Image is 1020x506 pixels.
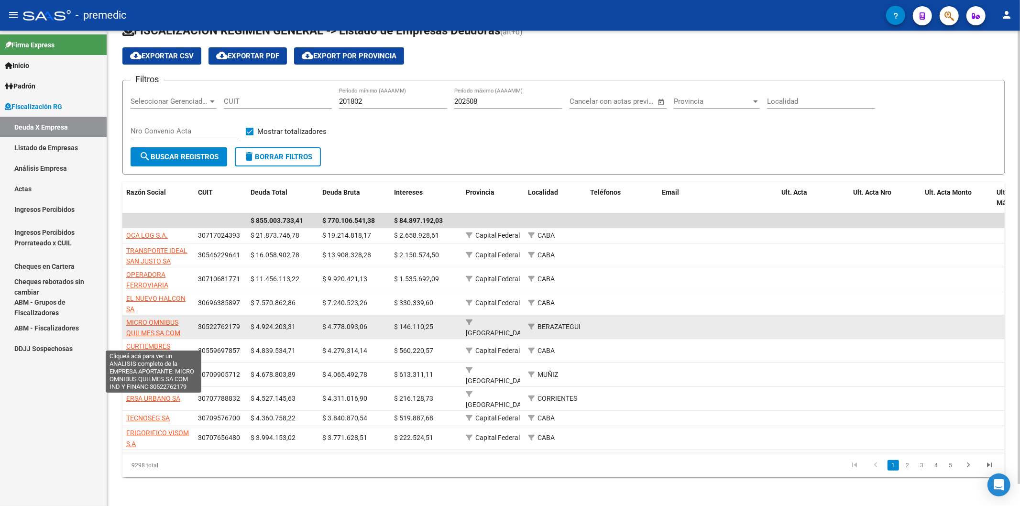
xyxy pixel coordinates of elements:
[475,275,520,283] span: Capital Federal
[322,299,367,307] span: $ 7.240.523,26
[537,414,555,422] span: CABA
[251,217,303,224] span: $ 855.003.733,41
[126,414,170,422] span: TECNOSEG SA
[394,395,433,402] span: $ 216.128,73
[921,182,993,214] datatable-header-cell: Ult. Acta Monto
[959,460,977,471] a: go to next page
[537,371,558,378] span: MUÑIZ
[466,329,530,337] span: [GEOGRAPHIC_DATA]
[294,47,404,65] button: Export por Provincia
[931,460,942,471] a: 4
[849,182,921,214] datatable-header-cell: Ult. Acta Nro
[925,188,972,196] span: Ult. Acta Monto
[781,188,807,196] span: Ult. Acta
[394,323,433,330] span: $ 146.110,25
[888,460,899,471] a: 1
[251,414,296,422] span: $ 4.360.758,22
[537,275,555,283] span: CABA
[130,52,194,60] span: Exportar CSV
[235,147,321,166] button: Borrar Filtros
[130,50,142,61] mat-icon: cloud_download
[394,251,439,259] span: $ 2.150.574,50
[943,457,958,473] li: page 5
[987,473,1010,496] div: Open Intercom Messenger
[131,147,227,166] button: Buscar Registros
[778,182,849,214] datatable-header-cell: Ult. Acta
[122,47,201,65] button: Exportar CSV
[475,231,520,239] span: Capital Federal
[394,299,433,307] span: $ 330.339,60
[475,299,520,307] span: Capital Federal
[466,188,494,196] span: Provincia
[390,182,462,214] datatable-header-cell: Intereses
[528,188,558,196] span: Localidad
[198,371,240,378] span: 30709905712
[126,366,188,407] span: JISA CONSTRUCTORA EMPRENDIMIENTOS INMOBILIARIOS SRL
[131,97,208,106] span: Seleccionar Gerenciador
[945,460,956,471] a: 5
[394,434,433,441] span: $ 222.524,51
[590,188,621,196] span: Teléfonos
[322,275,367,283] span: $ 9.920.421,13
[194,182,247,214] datatable-header-cell: CUIT
[302,52,396,60] span: Export por Provincia
[466,401,530,408] span: [GEOGRAPHIC_DATA]
[198,251,240,259] span: 30546229641
[322,347,367,354] span: $ 4.279.314,14
[126,231,168,239] span: OCA LOG S.A.
[198,299,240,307] span: 30696385897
[126,319,180,348] span: MICRO OMNIBUS QUILMES SA COM IND Y FINANC
[198,275,240,283] span: 30710681771
[322,434,367,441] span: $ 3.771.628,51
[198,231,240,239] span: 30717024393
[251,299,296,307] span: $ 7.570.862,86
[394,231,439,239] span: $ 2.658.928,61
[886,457,900,473] li: page 1
[537,347,555,354] span: CABA
[322,231,371,239] span: $ 19.214.818,17
[537,231,555,239] span: CABA
[394,217,443,224] span: $ 84.897.192,03
[322,371,367,378] span: $ 4.065.492,78
[126,429,189,448] span: FRIGORIFICO VISOM S A
[322,217,375,224] span: $ 770.106.541,38
[198,347,240,354] span: 30559697857
[126,395,180,402] span: ERSA URBANO SA
[139,151,151,162] mat-icon: search
[5,81,35,91] span: Padrón
[198,395,240,402] span: 30707788832
[394,347,433,354] span: $ 560.220,57
[915,457,929,473] li: page 3
[866,460,885,471] a: go to previous page
[658,182,778,214] datatable-header-cell: Email
[500,27,523,36] span: (alt+d)
[900,457,915,473] li: page 2
[853,188,891,196] span: Ult. Acta Nro
[251,188,287,196] span: Deuda Total
[537,434,555,441] span: CABA
[537,251,555,259] span: CABA
[980,460,998,471] a: go to last page
[216,50,228,61] mat-icon: cloud_download
[929,457,943,473] li: page 4
[251,395,296,402] span: $ 4.527.145,63
[394,414,433,422] span: $ 519.887,68
[537,299,555,307] span: CABA
[251,347,296,354] span: $ 4.839.534,71
[662,188,679,196] span: Email
[394,275,439,283] span: $ 1.535.692,09
[122,24,500,37] span: FISCALIZACION REGIMEN GENERAL -> Listado de Empresas Deudoras
[122,182,194,214] datatable-header-cell: Razón Social
[475,347,520,354] span: Capital Federal
[322,395,367,402] span: $ 4.311.016,90
[8,9,19,21] mat-icon: menu
[251,251,299,259] span: $ 16.058.902,78
[131,73,164,86] h3: Filtros
[216,52,279,60] span: Exportar PDF
[5,101,62,112] span: Fiscalización RG
[322,251,371,259] span: $ 13.908.328,28
[198,434,240,441] span: 30707656480
[322,323,367,330] span: $ 4.778.093,06
[322,188,360,196] span: Deuda Bruta
[76,5,127,26] span: - premedic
